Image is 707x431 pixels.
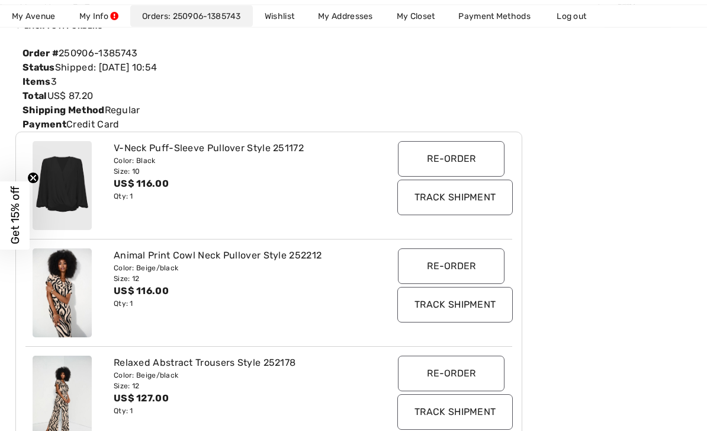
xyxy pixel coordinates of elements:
[15,75,522,90] div: 3
[15,90,522,104] div: US$ 87.20
[397,288,513,323] input: Track Shipment
[114,285,383,299] div: US$ 116.00
[446,5,542,27] a: Payment Methods
[114,177,383,191] div: US$ 116.00
[23,75,51,90] label: Items
[8,187,22,245] span: Get 15% off
[385,5,447,27] a: My Closet
[114,191,383,202] div: Qty: 1
[114,142,383,156] div: V-Neck Puff-Sleeve Pullover Style 251172
[23,118,66,132] label: Payment
[130,5,253,27] a: Orders
[398,249,504,285] input: Re-order
[114,356,383,371] div: Relaxed Abstract Trousers Style 252178
[23,104,105,118] label: Shipping Method
[15,47,522,61] div: 250906-1385743
[398,142,504,177] input: Re-order
[306,5,385,27] a: My Addresses
[114,274,383,285] div: Size: 12
[33,249,92,338] img: joseph-ribkoff-tops-beige-black_252212_1_06b0_search.jpg
[114,167,383,177] div: Size: 10
[397,395,513,430] input: Track Shipment
[15,104,522,118] div: Regular
[397,180,513,216] input: Track Shipment
[398,356,504,392] input: Re-order
[114,299,383,309] div: Qty: 1
[114,406,383,417] div: Qty: 1
[545,5,610,27] a: Log out
[12,10,56,23] span: My Avenue
[23,47,59,61] label: Order #
[23,61,55,75] label: Status
[114,381,383,392] div: Size: 12
[68,5,130,27] a: My Info
[23,90,47,104] label: Total
[114,156,383,167] div: Color: Black
[114,263,383,274] div: Color: Beige/black
[15,118,522,132] div: Credit Card
[114,371,383,381] div: Color: Beige/black
[114,392,383,406] div: US$ 127.00
[168,11,241,21] a: 250906-1385743
[33,142,92,231] img: joseph-ribkoff-tops-black_251172d_1_a5c6_search.jpg
[27,172,39,184] button: Close teaser
[253,5,306,27] a: Wishlist
[15,61,522,75] div: Shipped: [DATE] 10:54
[114,249,383,263] div: Animal Print Cowl Neck Pullover Style 252212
